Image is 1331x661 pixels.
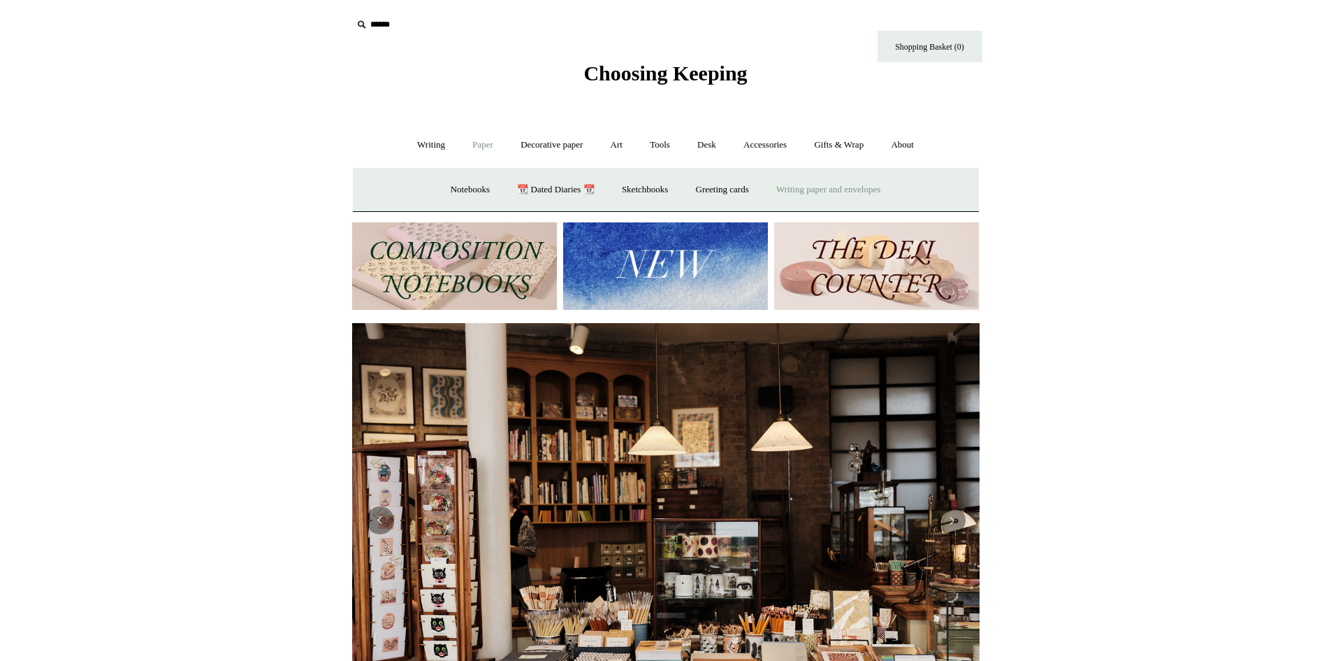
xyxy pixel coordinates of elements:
a: Accessories [731,127,799,164]
a: Notebooks [438,171,502,208]
a: Decorative paper [508,127,595,164]
a: Sketchbooks [609,171,681,208]
button: Previous [366,506,394,534]
a: About [878,127,926,164]
a: Paper [460,127,506,164]
img: The Deli Counter [774,222,979,310]
a: Writing [405,127,458,164]
a: Tools [637,127,683,164]
a: Desk [685,127,729,164]
a: Writing paper and envelopes [764,171,893,208]
span: Choosing Keeping [583,62,747,85]
a: 📆 Dated Diaries 📆 [504,171,606,208]
a: Greeting cards [683,171,762,208]
a: Choosing Keeping [583,73,747,83]
a: Shopping Basket (0) [878,31,982,62]
img: New.jpg__PID:f73bdf93-380a-4a35-bcfe-7823039498e1 [563,222,768,310]
img: 202302 Composition ledgers.jpg__PID:69722ee6-fa44-49dd-a067-31375e5d54ec [352,222,557,310]
a: Gifts & Wrap [801,127,876,164]
button: Next [938,506,966,534]
a: Art [598,127,635,164]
